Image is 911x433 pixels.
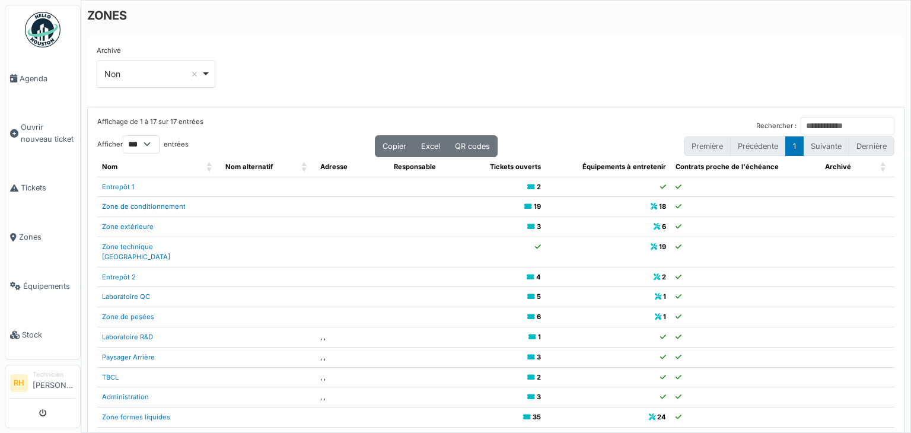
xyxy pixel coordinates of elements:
a: Laboratoire QC [102,292,150,301]
span: Archivé: Activate to sort [880,157,887,177]
span: Tickets ouverts [490,163,541,171]
a: Tickets [5,164,80,213]
span: Archivé [825,163,851,171]
b: 19 [659,243,666,251]
a: RH Technicien[PERSON_NAME] [10,370,75,399]
a: Zone de pesées [102,313,154,321]
button: Excel [413,135,448,157]
span: Stock [22,329,75,340]
a: TBCL [102,373,119,381]
b: 18 [659,202,666,211]
a: Zone extérieure [102,222,154,231]
div: Affichage de 1 à 17 sur 17 entrées [97,117,203,135]
a: Agenda [5,54,80,103]
select: Afficherentrées [123,135,160,154]
a: Zone formes liquides [102,413,170,421]
a: Équipements [5,262,80,311]
label: Rechercher : [756,121,797,131]
span: Copier [383,142,406,151]
a: Entrepôt 2 [102,273,136,281]
span: Excel [421,142,440,151]
nav: pagination [684,136,894,156]
a: Stock [5,311,80,360]
a: Administration [102,393,149,401]
a: Zones [5,212,80,262]
label: Afficher entrées [97,135,189,154]
div: Non [104,68,201,80]
b: 5 [537,292,541,301]
b: 3 [537,353,541,361]
button: Copier [375,135,414,157]
span: QR codes [455,142,490,151]
span: Agenda [20,73,75,84]
span: Ouvrir nouveau ticket [21,122,75,144]
img: Badge_color-CXgf-gQk.svg [25,12,60,47]
td: , , [316,387,390,407]
b: 24 [657,413,666,421]
span: Nom [102,163,117,171]
span: Zones [19,231,75,243]
a: Zone technique [GEOGRAPHIC_DATA] [102,243,170,261]
span: Nom alternatif: Activate to sort [301,157,308,177]
span: Nom: Activate to sort [206,157,214,177]
b: 3 [537,222,541,231]
li: RH [10,374,28,392]
span: Tickets [21,182,75,193]
button: QR codes [447,135,498,157]
b: 3 [537,393,541,401]
span: Équipements [23,281,75,292]
td: , , [316,327,390,347]
div: Technicien [33,370,75,379]
a: Entrepôt 1 [102,183,135,191]
span: Responsable [394,163,436,171]
td: , , [316,367,390,387]
button: Remove item: 'false' [189,68,200,80]
b: 2 [537,373,541,381]
a: Ouvrir nouveau ticket [5,103,80,164]
a: Zone de conditionnement [102,202,186,211]
b: 1 [663,292,666,301]
h6: ZONES [87,8,127,23]
b: 1 [663,313,666,321]
b: 2 [537,183,541,191]
span: Nom alternatif [225,163,273,171]
b: 6 [537,313,541,321]
b: 19 [534,202,541,211]
b: 4 [536,273,541,281]
b: 35 [533,413,541,421]
a: Paysager Arrière [102,353,155,361]
label: Archivé [97,46,121,56]
b: 1 [538,333,541,341]
b: 2 [662,273,666,281]
span: Adresse [320,163,348,171]
td: , , [316,347,390,367]
a: Laboratoire R&D [102,333,153,341]
li: [PERSON_NAME] [33,370,75,396]
b: 6 [662,222,666,231]
span: Équipements à entretenir [582,163,666,171]
span: Contrats proche de l'échéance [676,163,779,171]
button: 1 [785,136,804,156]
